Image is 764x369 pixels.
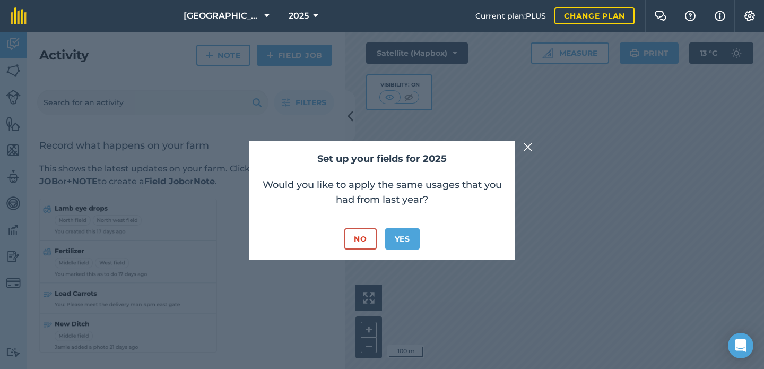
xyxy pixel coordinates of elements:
[654,11,667,21] img: Two speech bubbles overlapping with the left bubble in the forefront
[289,10,309,22] span: 2025
[728,333,753,358] div: Open Intercom Messenger
[260,177,504,207] p: Would you like to apply the same usages that you had from last year?
[554,7,635,24] a: Change plan
[475,10,546,22] span: Current plan : PLUS
[260,151,504,167] h2: Set up your fields for 2025
[684,11,697,21] img: A question mark icon
[385,228,420,250] button: Yes
[344,228,376,250] button: No
[523,141,533,153] img: svg+xml;base64,PHN2ZyB4bWxucz0iaHR0cDovL3d3dy53My5vcmcvMjAwMC9zdmciIHdpZHRoPSIyMiIgaGVpZ2h0PSIzMC...
[743,11,756,21] img: A cog icon
[11,7,27,24] img: fieldmargin Logo
[715,10,725,22] img: svg+xml;base64,PHN2ZyB4bWxucz0iaHR0cDovL3d3dy53My5vcmcvMjAwMC9zdmciIHdpZHRoPSIxNyIgaGVpZ2h0PSIxNy...
[184,10,260,22] span: [GEOGRAPHIC_DATA]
